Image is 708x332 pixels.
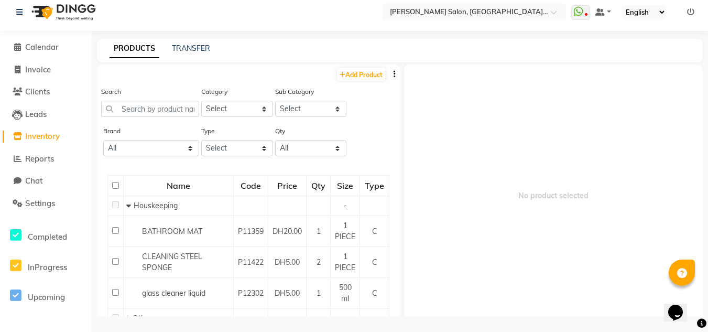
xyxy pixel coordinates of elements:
[25,176,42,186] span: Chat
[234,176,267,195] div: Code
[25,42,59,52] span: Calendar
[275,288,300,298] span: DH5.00
[133,314,152,323] span: Other
[103,126,121,136] label: Brand
[25,65,51,74] span: Invoice
[344,314,347,323] span: -
[3,175,89,187] a: Chat
[25,198,55,208] span: Settings
[372,288,377,298] span: C
[337,68,385,81] a: Add Product
[344,201,347,210] span: -
[126,201,134,210] span: Collapse Row
[25,87,50,97] span: Clients
[28,262,67,272] span: InProgress
[317,258,321,267] span: 2
[361,176,388,195] div: Type
[269,176,306,195] div: Price
[238,288,264,298] span: P12302
[172,44,210,53] a: TRANSFER
[25,154,54,164] span: Reports
[142,288,205,298] span: glass cleaner liquid
[28,292,65,302] span: Upcoming
[3,64,89,76] a: Invoice
[124,176,233,195] div: Name
[28,232,67,242] span: Completed
[238,227,264,236] span: P11359
[372,227,377,236] span: C
[238,258,264,267] span: P11422
[134,201,178,210] span: Houskeeping
[3,41,89,53] a: Calendar
[201,126,215,136] label: Type
[307,176,330,195] div: Qty
[3,109,89,121] a: Leads
[101,87,121,97] label: Search
[142,252,202,272] span: CLEANING STEEL SPONGE
[339,283,352,303] span: 500 ml
[3,198,89,210] a: Settings
[317,288,321,298] span: 1
[275,258,300,267] span: DH5.00
[110,39,159,58] a: PRODUCTS
[25,131,60,141] span: Inventory
[101,101,199,117] input: Search by product name or code
[404,65,703,327] span: No product selected
[3,153,89,165] a: Reports
[317,227,321,236] span: 1
[331,176,359,195] div: Size
[201,87,227,97] label: Category
[335,252,355,272] span: 1 PIECE
[664,290,698,322] iframe: chat widget
[126,314,133,323] span: Expand Row
[372,258,377,267] span: C
[142,227,202,236] span: BATHROOM MAT
[3,131,89,143] a: Inventory
[3,86,89,98] a: Clients
[335,221,355,241] span: 1 PIECE
[273,227,302,236] span: DH20.00
[25,109,47,119] span: Leads
[275,126,285,136] label: Qty
[275,87,314,97] label: Sub Category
